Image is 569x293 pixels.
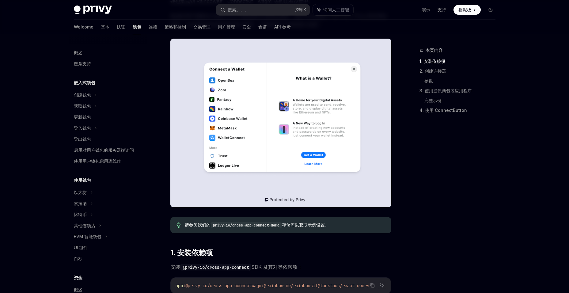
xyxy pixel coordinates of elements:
a: 3. 使用提供商包装应用程序 [419,86,500,96]
a: 交易管理 [193,20,211,34]
a: 基本 [101,20,109,34]
font: 交易管理 [193,24,211,30]
font: 连接 [149,24,157,30]
h5: 使用钱包 [74,177,91,184]
font: 钱包 [133,24,141,30]
font: 基本 [101,24,109,30]
a: 使用用户钱包启用离线作 [69,156,147,167]
div: 更新钱包 [74,113,91,121]
a: 参数 [424,76,500,86]
a: Welcome [74,20,93,34]
div: 使用用户钱包启用离线作 [74,158,121,165]
font: 认证 [117,24,125,30]
img: 深色标志 [74,6,112,14]
code: privy-io/cross-app-connect-demo [211,222,282,228]
a: 演示 [422,7,430,13]
font: 控制 K [295,7,306,12]
span: 挡泥板 [458,7,471,13]
font: API 参考 [274,24,291,30]
font: 食谱 [258,24,267,30]
span: @tanstack/react-query [318,283,369,288]
div: 其他连锁店 [74,222,95,229]
a: 概述 [69,47,147,58]
a: 启用对用户钱包的服务器端访问 [69,145,147,156]
a: 1. 安装依赖项 [419,56,500,66]
a: 支持 [438,7,446,13]
img: Rainbowkit 连接器 [170,39,391,207]
a: privy-io/cross-app-connect-demo [211,222,282,227]
a: 用户管理 [218,20,235,34]
font: Welcome [74,24,93,30]
h5: 嵌入式钱包 [74,79,95,86]
code: @privy-io/cross-app-connect [180,264,251,271]
div: 以太坊 [74,189,87,196]
a: 链条支持 [69,58,147,69]
a: 策略和控制 [165,20,186,34]
div: 概述 [74,49,82,56]
button: 询问人工智能 [313,4,353,15]
button: 询问人工智能 [378,281,386,289]
span: wagmi [252,283,264,288]
a: 钱包 [133,20,141,34]
div: 索拉纳 [74,200,87,207]
a: @privy-io/cross-app-connect [180,264,251,270]
a: 挡泥板 [453,5,481,15]
span: @rainbow-me/rainbowkit [264,283,318,288]
div: 获取钱包 [74,102,91,110]
a: 连接 [149,20,157,34]
font: 用户管理 [218,24,235,30]
div: 白标 [74,255,82,262]
span: @privy-io/cross-app-connect [185,283,252,288]
a: API 参考 [274,20,291,34]
div: 导入钱包 [74,124,91,132]
span: 1. 安装依赖项 [170,248,213,258]
div: 链条支持 [74,60,91,67]
a: 完整示例 [424,96,500,105]
div: EVM 智能钱包 [74,233,101,240]
font: 安全 [242,24,251,30]
a: UI 组件 [69,242,147,253]
div: 比特币 [74,211,87,218]
a: 安全 [242,20,251,34]
font: 策略和控制 [165,24,186,30]
h5: 资金 [74,274,82,281]
span: 安装 SDK 及其对等依赖项： [170,263,391,271]
a: 导出钱包 [69,134,147,145]
a: 食谱 [258,20,267,34]
span: i [183,283,185,288]
span: 请参阅我们的 存储库以获取示例设置。 [185,222,385,228]
div: 导出钱包 [74,135,91,143]
div: 搜索。。。 [228,6,249,13]
div: 启用对用户钱包的服务器端访问 [74,146,134,154]
div: 创建钱包 [74,91,91,99]
span: 本页内容 [426,47,443,54]
button: 从代码块复制内容 [368,281,376,289]
svg: 提示 [176,223,181,228]
a: 认证 [117,20,125,34]
button: 搜索。。。控制 K [216,4,310,15]
button: 切换深色模式 [486,5,495,15]
div: UI 组件 [74,244,88,251]
span: 询问人工智能 [323,7,349,13]
span: npm [176,283,183,288]
a: 2. 创建连接器 [419,66,500,76]
a: 更新钱包 [69,112,147,123]
a: 4. 使用 ConnectButton [419,105,500,115]
a: 白标 [69,253,147,264]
